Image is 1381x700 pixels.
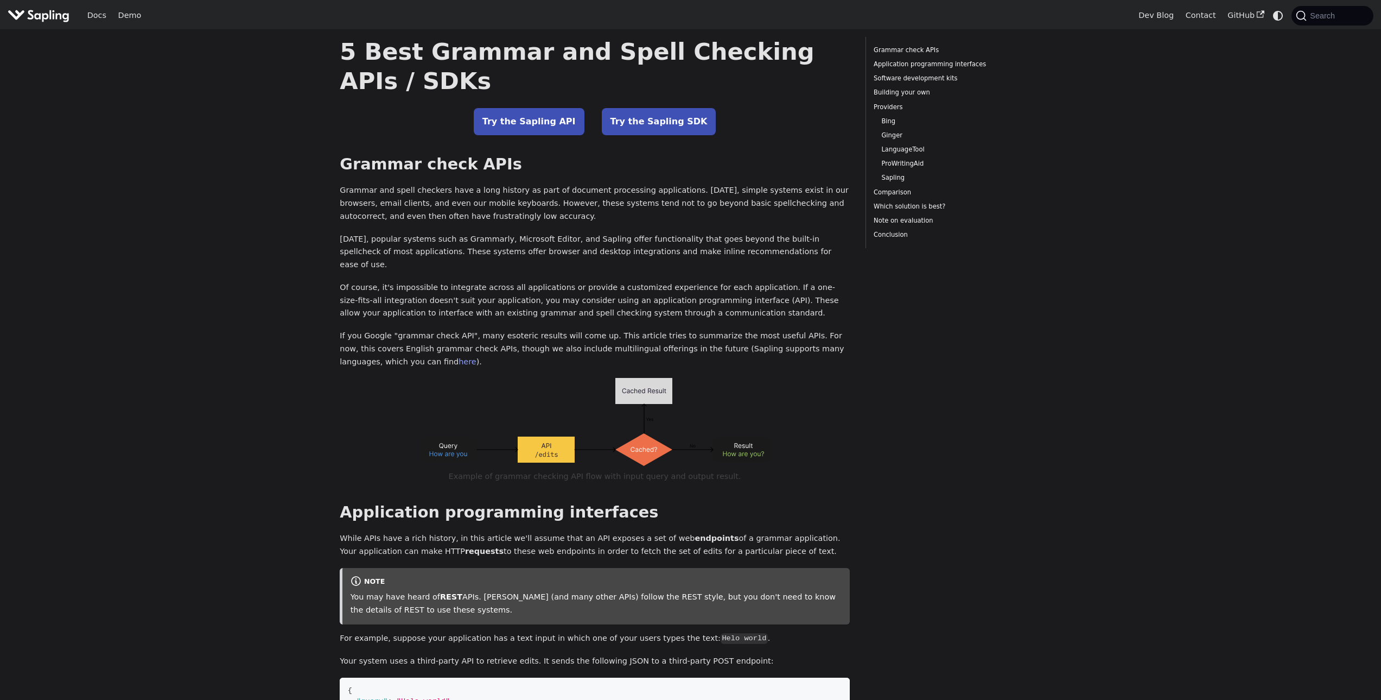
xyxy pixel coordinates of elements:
[348,686,352,695] span: {
[8,8,73,23] a: Sapling.aiSapling.ai
[881,116,1017,127] a: Bing
[881,144,1017,155] a: LanguageTool
[1270,8,1286,23] button: Switch between dark and light mode (currently system mode)
[874,59,1021,70] a: Application programming interfaces
[474,108,584,135] a: Try the Sapling API
[361,470,828,483] figcaption: Example of grammar checking API flow with input query and output result.
[340,155,850,174] h2: Grammar check APIs
[874,87,1021,98] a: Building your own
[874,73,1021,84] a: Software development kits
[695,534,739,543] strong: endpoints
[1132,7,1179,24] a: Dev Blog
[340,503,850,522] h2: Application programming interfaces
[881,159,1017,169] a: ProWritingAid
[881,173,1017,183] a: Sapling
[881,130,1017,141] a: Ginger
[340,37,850,96] h1: 5 Best Grammar and Spell Checking APIs / SDKs
[340,330,850,368] p: If you Google "grammar check API", many esoteric results will come up. This article tries to summ...
[420,378,770,466] img: Example API flow
[1221,7,1270,24] a: GitHub
[340,655,850,668] p: Your system uses a third-party API to retrieve edits. It sends the following JSON to a third-part...
[1180,7,1222,24] a: Contact
[874,230,1021,240] a: Conclusion
[340,532,850,558] p: While APIs have a rich history, in this article we'll assume that an API exposes a set of web of ...
[721,633,768,644] code: Helo world
[112,7,147,24] a: Demo
[351,576,842,589] div: note
[8,8,69,23] img: Sapling.ai
[1291,6,1373,26] button: Search (Command+K)
[340,184,850,223] p: Grammar and spell checkers have a long history as part of document processing applications. [DATE...
[874,45,1021,55] a: Grammar check APIs
[81,7,112,24] a: Docs
[459,357,476,366] a: here
[874,216,1021,226] a: Note on evaluation
[351,591,842,617] p: You may have heard of APIs. [PERSON_NAME] (and many other APIs) follow the REST style, but you do...
[340,632,850,645] p: For example, suppose your application has a text input in which one of your users types the text: .
[340,233,850,272] p: [DATE], popular systems such as Grammarly, Microsoft Editor, and Sapling offer functionality that...
[340,281,850,320] p: Of course, it's impossible to integrate across all applications or provide a customized experienc...
[874,201,1021,212] a: Which solution is best?
[440,592,462,601] strong: REST
[602,108,716,135] a: Try the Sapling SDK
[874,102,1021,112] a: Providers
[874,187,1021,198] a: Comparison
[465,547,504,556] strong: requests
[1307,11,1341,20] span: Search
